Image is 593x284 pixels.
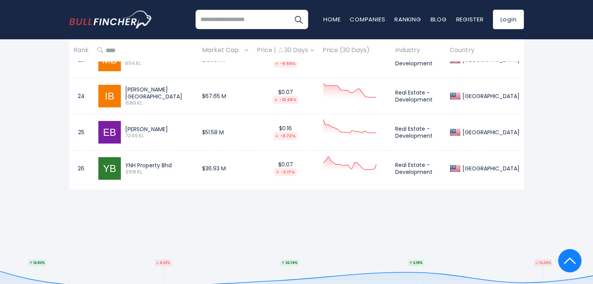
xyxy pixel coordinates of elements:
td: 25 [69,114,93,151]
a: Go to homepage [69,11,153,28]
th: Rank [69,39,93,62]
a: Ranking [394,15,421,23]
td: $51.58 M [198,114,253,151]
a: Home [323,15,340,23]
a: Login [493,10,524,29]
td: $36.93 M [198,151,253,187]
div: [GEOGRAPHIC_DATA] [460,93,520,100]
td: $67.65 M [198,78,253,114]
div: $0.16 [257,125,314,140]
div: -6.60% [274,60,297,68]
div: $0.07 [257,161,314,176]
div: -12.68% [273,96,298,104]
div: [PERSON_NAME][GEOGRAPHIC_DATA] [125,86,194,100]
div: [GEOGRAPHIC_DATA] [460,129,520,136]
span: 7249.KL [125,133,194,139]
td: 24 [69,78,93,114]
div: Price | 30 Days [257,46,314,54]
div: [GEOGRAPHIC_DATA] [460,165,520,172]
th: Country [445,39,524,62]
div: [GEOGRAPHIC_DATA] [460,56,520,63]
div: YNH Property Bhd [125,162,194,169]
a: Register [456,15,483,23]
span: 6114.KL [125,60,194,67]
img: bullfincher logo [69,11,153,28]
span: Market Cap [202,44,242,56]
div: $0.07 [257,89,314,104]
div: [PERSON_NAME] [125,126,194,133]
span: 3158.KL [125,169,194,175]
a: Blog [430,15,446,23]
button: Search [289,10,308,29]
td: 26 [69,151,93,187]
div: -0.72% [274,132,297,140]
td: Real Estate - Development [391,78,445,114]
th: Industry [391,39,445,62]
td: Real Estate - Development [391,151,445,187]
span: 1589.KL [125,100,194,107]
a: Companies [350,15,385,23]
td: Real Estate - Development [391,114,445,151]
div: -3.17% [274,168,296,176]
th: Price (30 Days) [318,39,391,62]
